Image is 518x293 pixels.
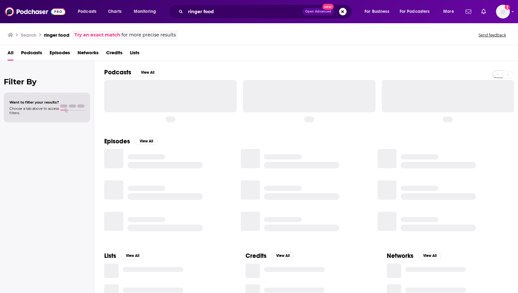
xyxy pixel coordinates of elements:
h3: ringer food [44,32,69,38]
h2: Networks [387,252,413,260]
span: Choose a tab above to access filters. [9,106,59,115]
a: Episodes [50,48,70,61]
span: Charts [108,7,121,16]
button: Show profile menu [496,5,510,19]
a: All [8,48,13,61]
h2: Filter By [4,77,90,86]
button: View All [135,137,158,145]
a: Lists [130,48,139,61]
button: Send feedback [477,32,508,38]
button: open menu [396,7,439,17]
button: View All [418,252,441,259]
span: Want to filter your results? [9,100,59,104]
button: open menu [73,7,105,17]
a: PodcastsView All [104,68,159,76]
button: Open AdvancedNew [302,8,334,15]
a: Charts [104,7,125,17]
button: View All [272,252,294,259]
a: Try an exact match [74,31,120,39]
svg: Add a profile image [505,5,510,10]
button: open menu [360,7,397,17]
h2: Credits [246,252,267,260]
button: View All [136,69,159,76]
span: Monitoring [134,7,156,16]
span: For Business [364,7,389,16]
input: Search podcasts, credits, & more... [186,7,302,17]
img: Podchaser - Follow, Share and Rate Podcasts [5,6,65,18]
a: EpisodesView All [104,137,158,145]
button: open menu [129,7,164,17]
a: Networks [78,48,99,61]
a: NetworksView All [387,252,441,260]
a: ListsView All [104,252,144,260]
button: open menu [439,7,462,17]
span: New [322,4,334,10]
h3: Search [21,32,36,38]
h2: Lists [104,252,116,260]
span: More [443,7,454,16]
h2: Podcasts [104,68,131,76]
a: Show notifications dropdown [479,6,488,17]
span: Logged in as rowan.sullivan [496,5,510,19]
h2: Episodes [104,137,130,145]
a: CreditsView All [246,252,294,260]
a: Show notifications dropdown [463,6,474,17]
span: Podcasts [78,7,96,16]
a: Podcasts [21,48,42,61]
a: Credits [106,48,122,61]
div: Search podcasts, credits, & more... [174,4,358,19]
span: for more precise results [121,31,176,39]
button: View All [121,252,144,259]
span: For Podcasters [400,7,430,16]
span: Open Advanced [305,10,331,13]
img: User Profile [496,5,510,19]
